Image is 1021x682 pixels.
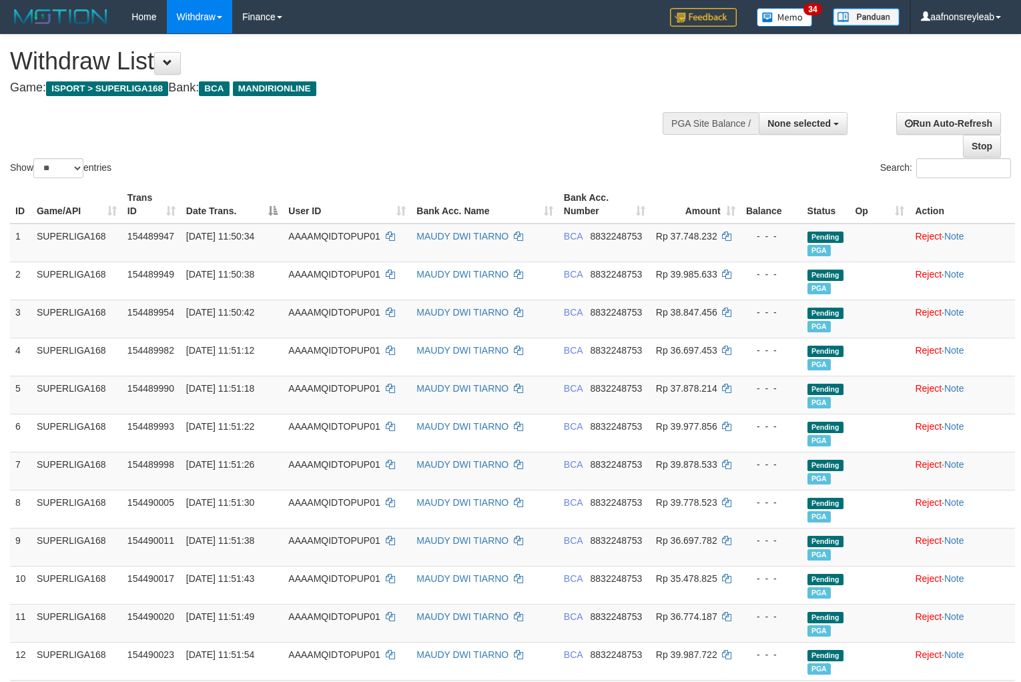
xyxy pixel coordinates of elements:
[915,345,942,356] a: Reject
[915,573,942,584] a: Reject
[807,549,831,561] span: Marked by aafmaster
[288,573,380,584] span: AAAAMQIDTOPUP01
[910,528,1015,566] td: ·
[416,611,508,622] a: MAUDY DWI TIARNO
[807,574,843,585] span: Pending
[564,307,583,318] span: BCA
[915,611,942,622] a: Reject
[746,230,797,243] div: - - -
[411,186,559,224] th: Bank Acc. Name: activate to sort column ascending
[915,649,942,660] a: Reject
[759,112,847,135] button: None selected
[186,535,254,546] span: [DATE] 11:51:38
[807,625,831,637] span: Marked by aafmaster
[746,610,797,623] div: - - -
[915,231,942,242] a: Reject
[591,383,643,394] span: Copy 8832248753 to clipboard
[10,262,31,300] td: 2
[910,224,1015,262] td: ·
[10,48,667,75] h1: Withdraw List
[10,224,31,262] td: 1
[880,158,1011,178] label: Search:
[288,535,380,546] span: AAAAMQIDTOPUP01
[910,186,1015,224] th: Action
[591,611,643,622] span: Copy 8832248753 to clipboard
[31,262,122,300] td: SUPERLIGA168
[31,414,122,452] td: SUPERLIGA168
[656,231,717,242] span: Rp 37.748.232
[288,611,380,622] span: AAAAMQIDTOPUP01
[127,383,174,394] span: 154489990
[31,642,122,680] td: SUPERLIGA168
[416,307,508,318] a: MAUDY DWI TIARNO
[186,269,254,280] span: [DATE] 11:50:38
[127,307,174,318] span: 154489954
[10,566,31,604] td: 10
[564,611,583,622] span: BCA
[910,452,1015,490] td: ·
[31,528,122,566] td: SUPERLIGA168
[656,269,717,280] span: Rp 39.985.633
[564,231,583,242] span: BCA
[915,307,942,318] a: Reject
[10,604,31,642] td: 11
[651,186,741,224] th: Amount: activate to sort column ascending
[944,307,964,318] a: Note
[807,346,843,357] span: Pending
[807,612,843,623] span: Pending
[564,383,583,394] span: BCA
[10,300,31,338] td: 3
[591,649,643,660] span: Copy 8832248753 to clipboard
[746,344,797,357] div: - - -
[127,269,174,280] span: 154489949
[807,422,843,433] span: Pending
[915,535,942,546] a: Reject
[656,649,717,660] span: Rp 39.987.722
[757,8,813,27] img: Button%20Memo.svg
[416,269,508,280] a: MAUDY DWI TIARNO
[31,376,122,414] td: SUPERLIGA168
[746,306,797,319] div: - - -
[656,459,717,470] span: Rp 39.878.533
[31,300,122,338] td: SUPERLIGA168
[33,158,83,178] select: Showentries
[288,497,380,508] span: AAAAMQIDTOPUP01
[591,573,643,584] span: Copy 8832248753 to clipboard
[416,345,508,356] a: MAUDY DWI TIARNO
[127,573,174,584] span: 154490017
[127,535,174,546] span: 154490011
[416,421,508,432] a: MAUDY DWI TIARNO
[564,269,583,280] span: BCA
[186,649,254,660] span: [DATE] 11:51:54
[186,573,254,584] span: [DATE] 11:51:43
[591,345,643,356] span: Copy 8832248753 to clipboard
[807,232,843,243] span: Pending
[746,382,797,395] div: - - -
[944,573,964,584] a: Note
[31,604,122,642] td: SUPERLIGA168
[807,245,831,256] span: Marked by aafmaster
[910,490,1015,528] td: ·
[807,359,831,370] span: Marked by aafmaster
[944,459,964,470] a: Note
[288,231,380,242] span: AAAAMQIDTOPUP01
[807,397,831,408] span: Marked by aafmaster
[944,497,964,508] a: Note
[910,338,1015,376] td: ·
[181,186,283,224] th: Date Trans.: activate to sort column descending
[591,421,643,432] span: Copy 8832248753 to clipboard
[741,186,802,224] th: Balance
[288,459,380,470] span: AAAAMQIDTOPUP01
[288,269,380,280] span: AAAAMQIDTOPUP01
[910,566,1015,604] td: ·
[416,573,508,584] a: MAUDY DWI TIARNO
[127,459,174,470] span: 154489998
[127,231,174,242] span: 154489947
[944,383,964,394] a: Note
[910,300,1015,338] td: ·
[564,459,583,470] span: BCA
[10,81,667,95] h4: Game: Bank:
[559,186,651,224] th: Bank Acc. Number: activate to sort column ascending
[288,649,380,660] span: AAAAMQIDTOPUP01
[416,459,508,470] a: MAUDY DWI TIARNO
